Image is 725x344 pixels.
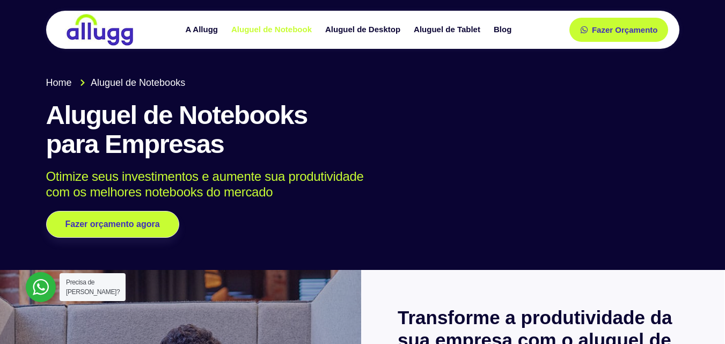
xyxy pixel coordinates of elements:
[66,279,120,296] span: Precisa de [PERSON_NAME]?
[46,76,72,90] span: Home
[592,26,658,34] span: Fazer Orçamento
[65,13,135,46] img: locação de TI é Allugg
[46,211,179,238] a: Fazer orçamento agora
[46,101,679,159] h1: Aluguel de Notebooks para Empresas
[88,76,185,90] span: Aluguel de Notebooks
[408,20,488,39] a: Aluguel de Tablet
[320,20,408,39] a: Aluguel de Desktop
[46,169,664,200] p: Otimize seus investimentos e aumente sua produtividade com os melhores notebooks do mercado
[180,20,226,39] a: A Allugg
[226,20,320,39] a: Aluguel de Notebook
[65,220,160,229] span: Fazer orçamento agora
[569,18,669,42] a: Fazer Orçamento
[488,20,519,39] a: Blog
